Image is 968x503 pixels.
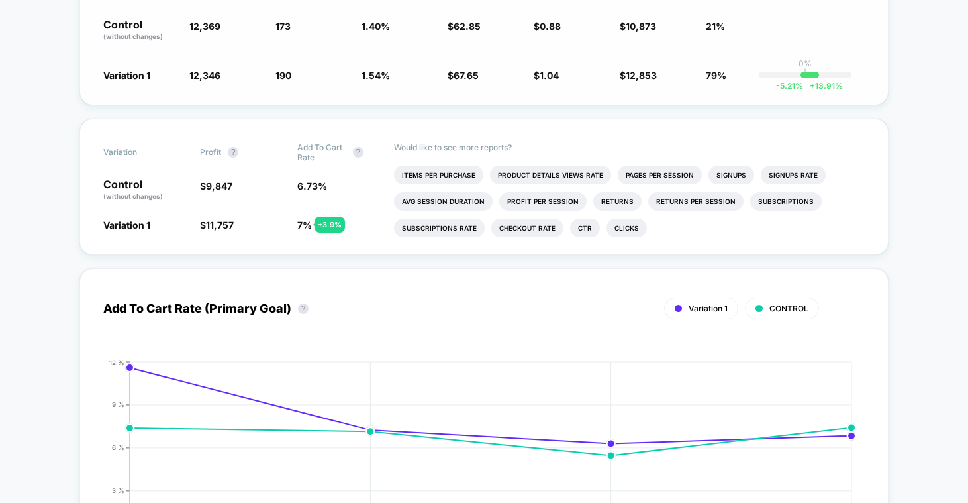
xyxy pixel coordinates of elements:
[112,486,124,494] tspan: 3 %
[792,23,865,42] span: ---
[491,219,563,237] li: Checkout Rate
[799,58,812,68] p: 0%
[618,166,702,184] li: Pages Per Session
[103,32,163,40] span: (without changes)
[454,21,481,32] span: 62.85
[394,166,483,184] li: Items Per Purchase
[810,81,815,91] span: +
[103,192,163,200] span: (without changes)
[394,219,485,237] li: Subscriptions Rate
[534,21,561,32] span: $
[275,70,291,81] span: 190
[394,192,493,211] li: Avg Session Duration
[394,142,865,152] p: Would like to see more reports?
[761,166,826,184] li: Signups Rate
[620,70,657,81] span: $
[448,21,481,32] span: $
[200,219,234,231] span: $
[448,70,479,81] span: $
[540,21,561,32] span: 0.88
[206,180,232,192] span: 9,847
[750,192,822,211] li: Subscriptions
[103,19,176,42] p: Control
[206,219,234,231] span: 11,757
[109,358,124,366] tspan: 12 %
[499,192,587,211] li: Profit Per Session
[315,217,345,233] div: + 3.9 %
[540,70,559,81] span: 1.04
[454,70,479,81] span: 67.65
[298,304,309,314] button: ?
[804,68,806,78] p: |
[200,147,221,157] span: Profit
[606,219,647,237] li: Clicks
[112,400,124,408] tspan: 9 %
[297,180,327,192] span: 6.73 %
[706,70,726,81] span: 79%
[189,70,220,81] span: 12,346
[275,21,291,32] span: 173
[103,179,187,201] p: Control
[362,21,390,32] span: 1.40 %
[620,21,656,32] span: $
[689,304,728,313] span: Variation 1
[626,21,656,32] span: 10,873
[362,70,390,81] span: 1.54 %
[626,70,657,81] span: 12,853
[297,142,346,162] span: Add To Cart Rate
[534,70,559,81] span: $
[103,70,150,81] span: Variation 1
[112,443,124,451] tspan: 6 %
[803,81,843,91] span: 13.91 %
[103,142,176,162] span: Variation
[769,304,808,313] span: CONTROL
[776,81,803,91] span: -5.21 %
[593,192,642,211] li: Returns
[708,166,754,184] li: Signups
[570,219,600,237] li: Ctr
[297,219,312,231] span: 7 %
[353,147,363,158] button: ?
[103,219,150,231] span: Variation 1
[200,180,232,192] span: $
[648,192,744,211] li: Returns Per Session
[706,21,725,32] span: 21%
[228,147,238,158] button: ?
[189,21,220,32] span: 12,369
[490,166,611,184] li: Product Details Views Rate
